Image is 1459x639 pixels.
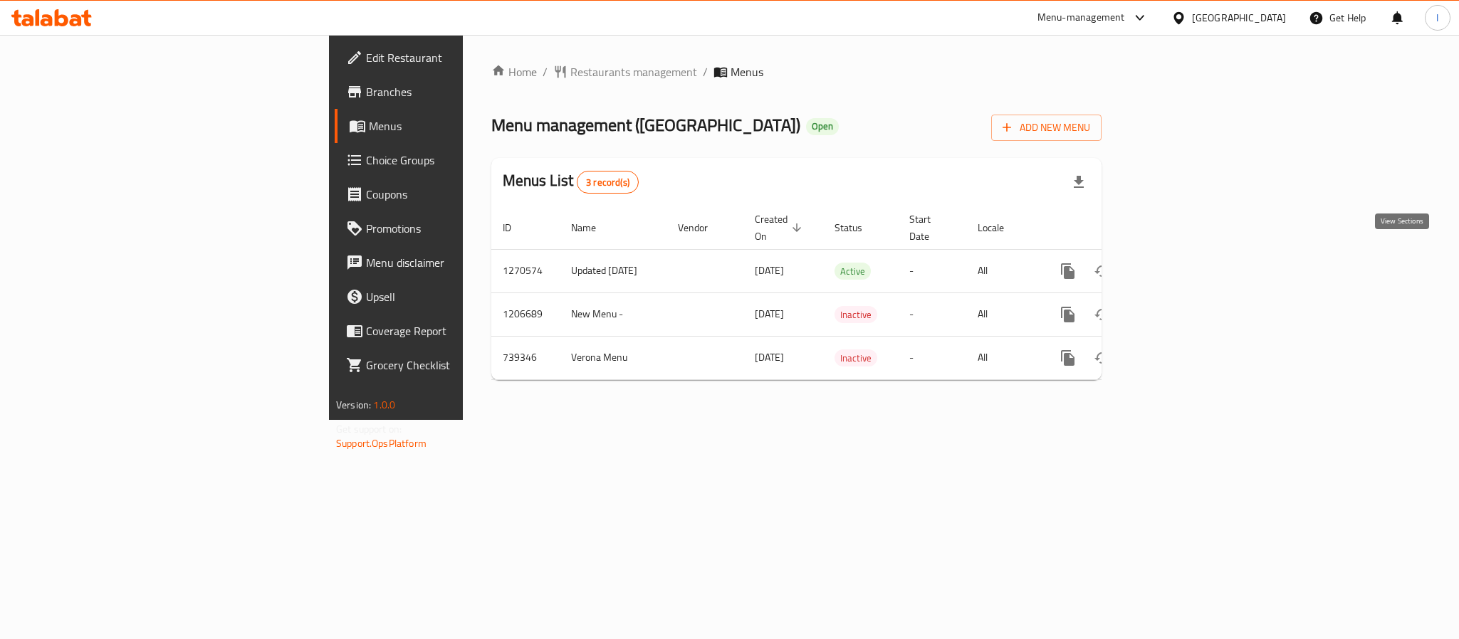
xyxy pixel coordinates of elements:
span: Vendor [678,219,726,236]
span: Menu disclaimer [366,254,561,271]
td: - [898,336,966,379]
span: Choice Groups [366,152,561,169]
span: Locale [978,219,1023,236]
span: Coverage Report [366,322,561,339]
td: - [898,292,966,336]
button: more [1051,254,1085,288]
span: Get support on: [336,420,402,438]
a: Branches [335,75,572,109]
a: Upsell [335,280,572,314]
span: Add New Menu [1003,119,1090,137]
span: Upsell [366,288,561,305]
td: All [966,336,1040,379]
a: Choice Groups [335,143,572,177]
span: I [1436,10,1438,26]
span: Menu management ( [GEOGRAPHIC_DATA] ) [491,109,800,141]
span: Version: [336,396,371,414]
td: All [966,292,1040,336]
button: Change Status [1085,297,1119,332]
span: Inactive [835,350,877,366]
div: Inactive [835,306,877,323]
th: Actions [1040,206,1199,250]
button: Change Status [1085,254,1119,288]
td: All [966,249,1040,292]
button: more [1051,297,1085,332]
span: [DATE] [755,261,784,280]
h2: Menus List [503,170,639,194]
a: Restaurants management [553,63,697,80]
td: Updated [DATE] [560,249,666,292]
span: Edit Restaurant [366,49,561,66]
td: - [898,249,966,292]
button: Change Status [1085,341,1119,375]
span: ID [503,219,530,236]
span: Coupons [366,186,561,203]
span: Active [835,263,871,280]
td: Verona Menu [560,336,666,379]
div: Export file [1062,165,1096,199]
span: 3 record(s) [577,176,638,189]
nav: breadcrumb [491,63,1102,80]
a: Menu disclaimer [335,245,572,280]
a: Coverage Report [335,314,572,348]
div: Total records count [577,171,639,194]
span: Name [571,219,615,236]
button: Add New Menu [991,115,1102,141]
span: [DATE] [755,348,784,366]
a: Promotions [335,211,572,245]
span: [DATE] [755,305,784,323]
a: Coupons [335,177,572,211]
div: Menu-management [1037,9,1125,26]
div: Open [806,118,839,135]
span: 1.0.0 [373,396,395,414]
td: New Menu - [560,292,666,336]
button: more [1051,341,1085,375]
a: Support.OpsPlatform [336,434,427,453]
span: Grocery Checklist [366,357,561,374]
a: Menus [335,109,572,143]
span: Promotions [366,220,561,237]
li: / [703,63,708,80]
a: Grocery Checklist [335,348,572,382]
span: Inactive [835,307,877,323]
span: Menus [731,63,763,80]
span: Status [835,219,881,236]
span: Branches [366,83,561,100]
a: Edit Restaurant [335,41,572,75]
span: Created On [755,211,806,245]
table: enhanced table [491,206,1199,380]
span: Restaurants management [570,63,697,80]
span: Open [806,120,839,132]
span: Start Date [909,211,949,245]
div: [GEOGRAPHIC_DATA] [1192,10,1286,26]
span: Menus [369,117,561,134]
